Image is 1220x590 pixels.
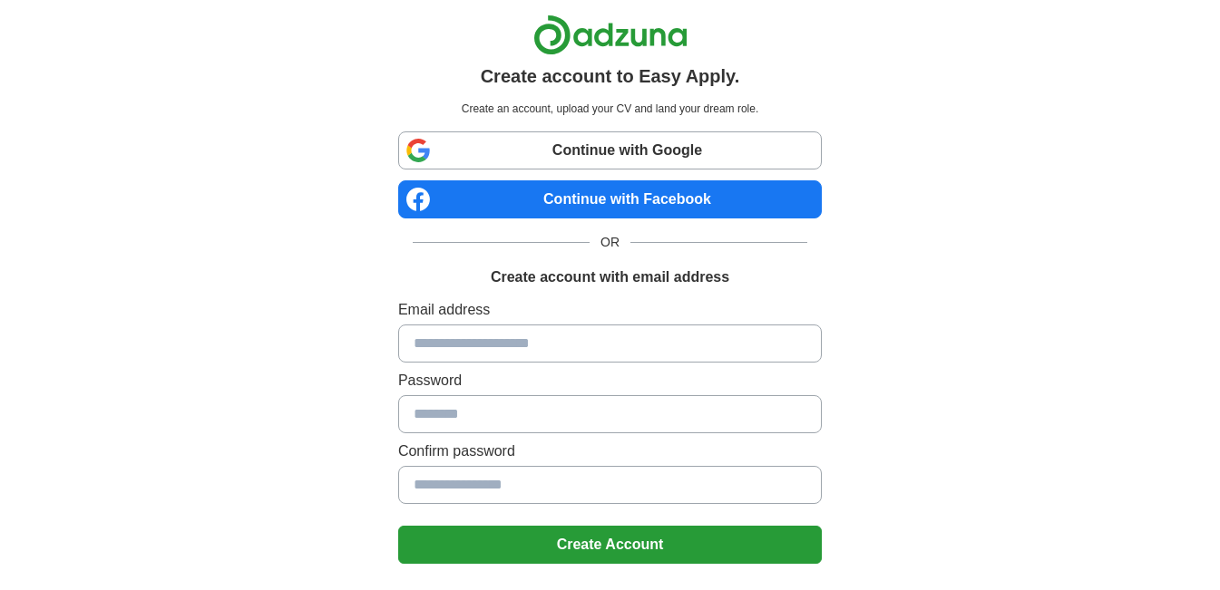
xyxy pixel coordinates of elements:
h1: Create account to Easy Apply. [481,63,740,90]
a: Continue with Facebook [398,180,822,218]
span: OR [590,233,630,252]
h1: Create account with email address [491,266,729,288]
p: Create an account, upload your CV and land your dream role. [402,101,818,117]
img: Adzuna logo [533,15,688,55]
a: Continue with Google [398,131,822,169]
label: Email address [398,299,822,321]
button: Create Account [398,526,822,564]
label: Confirm password [398,440,822,462]
label: Password [398,370,822,392]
